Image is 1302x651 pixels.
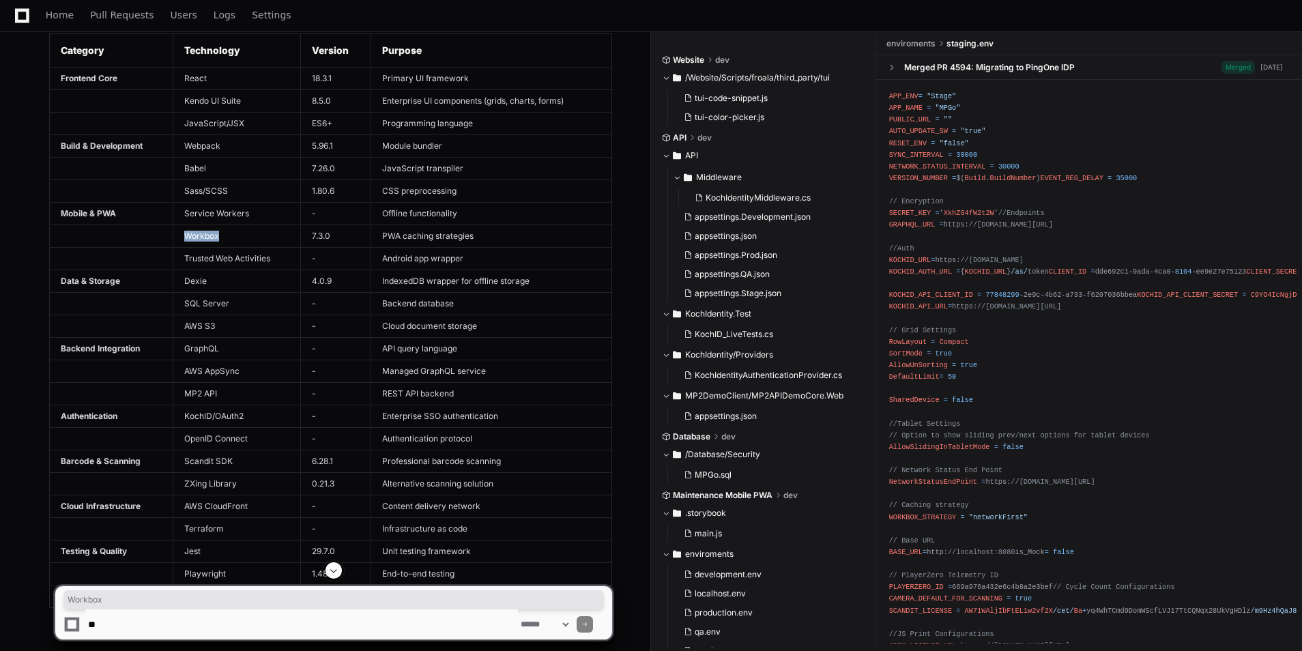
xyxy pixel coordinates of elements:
button: KochIdentity/Providers [662,344,865,366]
button: tui-color-picker.js [678,108,857,127]
td: 7.3.0 [301,225,371,247]
strong: Frontend Core [61,73,117,83]
td: React [173,67,301,89]
span: - [1129,267,1133,276]
td: - [301,315,371,337]
span: = [935,115,939,124]
span: appsettings.json [695,411,757,422]
td: ZXing Library [173,472,301,495]
td: Authentication protocol [371,427,612,450]
span: //[DOMAIN_NAME][URL] [977,302,1061,310]
span: API [673,132,686,143]
strong: Mobile & PWA [61,208,116,218]
span: = [956,267,960,276]
span: RowLayout [889,338,927,346]
span: - [1061,291,1065,299]
span: = [977,291,981,299]
span: enviroments [886,38,936,49]
span: Users [171,11,197,19]
span: NetworkStatusEndPoint [889,478,977,486]
svg: Directory [673,546,681,562]
span: "false" [940,139,969,147]
span: 50 [948,373,956,381]
span: VERSION_NUMBER [889,174,948,182]
span: = [1108,174,1112,182]
span: EVENT_REG_DELAY [1041,174,1103,182]
span: dev [783,490,798,501]
button: /Database/Security [662,444,865,465]
span: KochIdentityAuthenticationProvider.cs [695,370,842,381]
span: DefaultLimit [889,373,940,381]
span: appsettings.json [695,231,757,242]
div: Merged PR 4594: Migrating to PingOne IDP [904,62,1075,73]
span: dev [721,431,736,442]
td: Webpack [173,134,301,157]
span: /as/ [1011,267,1028,276]
span: - [1082,291,1086,299]
span: = [931,338,935,346]
button: KochIdentityAuthenticationProvider.cs [678,366,857,385]
span: // Grid Settings [889,326,957,334]
td: 29.7.0 [301,540,371,562]
span: KOCHID_API_CLIENT_SECRET [1137,291,1238,299]
span: CLIENT_SECRET [1247,267,1301,276]
span: "networkFirst" [969,513,1028,521]
span: //Endpoints [998,209,1045,217]
td: - [301,202,371,225]
span: - [1041,291,1045,299]
span: false [952,396,973,404]
svg: Directory [684,169,692,186]
span: = [918,92,923,100]
span: = [981,478,985,486]
span: //[DOMAIN_NAME] [960,256,1023,264]
td: 5.96.1 [301,134,371,157]
span: false [1002,443,1024,451]
svg: Directory [673,147,681,164]
span: false [1053,548,1074,556]
span: Pull Requests [90,11,154,19]
button: appsettings.QA.json [678,265,857,284]
td: Cloud document storage [371,315,612,337]
span: = [994,443,998,451]
button: tui-code-snippet.js [678,89,857,108]
button: KochIdentityMiddleware.cs [689,188,857,207]
button: enviroments [662,543,865,565]
span: SYNC_INTERVAL [889,151,944,159]
span: PUBLIC_URL [889,115,931,124]
td: Scandit SDK [173,450,301,472]
td: Babel [173,157,301,179]
span: KOCHID_API_URL [889,302,948,310]
td: Offline functionality [371,202,612,225]
span: = [940,373,944,381]
td: AWS AppSync [173,360,301,382]
button: MPGo.sql [678,465,857,484]
td: 8.5.0 [301,89,371,112]
span: - [1171,267,1175,276]
td: 0.21.3 [301,472,371,495]
span: - [1150,267,1154,276]
span: //[DOMAIN_NAME][URL] [969,220,1053,229]
svg: Directory [673,70,681,86]
td: PWA caching strategies [371,225,612,247]
span: BASE_URL [889,548,923,556]
td: Unit testing framework [371,540,612,562]
td: - [301,495,371,517]
span: Merged [1221,61,1255,74]
span: MPGo.sql [695,469,732,480]
td: Android app wrapper [371,247,612,270]
span: = [927,104,931,112]
td: - [301,517,371,540]
span: = [1045,548,1049,556]
strong: Purpose [382,44,422,56]
strong: Data & Storage [61,276,120,286]
span: = [1090,267,1095,276]
strong: Backend Integration [61,343,140,353]
span: Compact [940,338,969,346]
td: Primary UI framework [371,67,612,89]
td: 1.80.6 [301,179,371,202]
td: Alternative scanning solution [371,472,612,495]
td: Jest [173,540,301,562]
button: appsettings.Stage.json [678,284,857,303]
span: .storybook [685,508,726,519]
span: tui-color-picker.js [695,112,764,123]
